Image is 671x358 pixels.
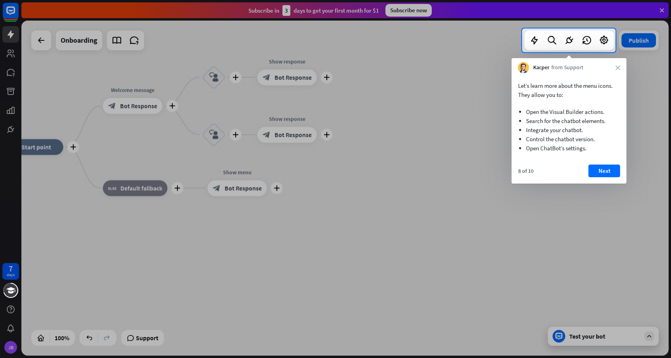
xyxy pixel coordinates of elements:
i: close [616,65,620,70]
li: Integrate your chatbot. [526,125,612,134]
p: Let’s learn more about the menu icons. They allow you to: [518,81,620,99]
span: Kacper [533,64,549,72]
span: from Support [551,64,583,72]
button: Next [589,165,620,177]
li: Control the chatbot version. [526,134,612,144]
li: Open ChatBot’s settings. [526,144,612,153]
li: Search for the chatbot elements. [526,116,612,125]
li: Open the Visual Builder actions. [526,107,612,116]
div: 8 of 10 [518,167,534,174]
button: Open LiveChat chat widget [6,3,30,27]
